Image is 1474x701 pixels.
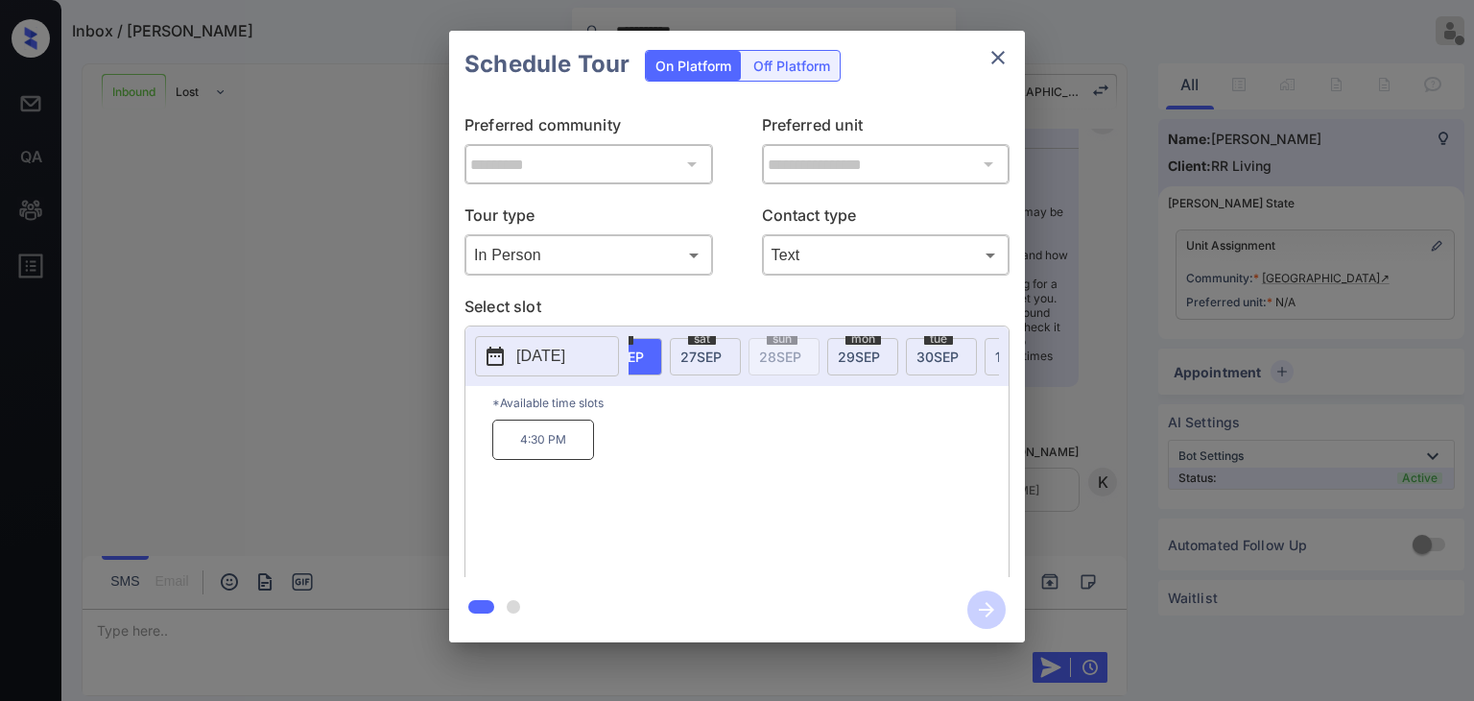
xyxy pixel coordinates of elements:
span: tue [924,333,953,345]
div: In Person [469,239,708,271]
p: Preferred unit [762,113,1010,144]
div: Text [767,239,1006,271]
button: close [979,38,1017,77]
p: Contact type [762,204,1010,234]
span: mon [845,333,881,345]
div: Off Platform [744,51,840,81]
p: Select slot [464,295,1010,326]
span: 27 SEP [680,349,722,365]
p: Preferred community [464,113,713,144]
div: On Platform [646,51,741,81]
span: 1 OCT [995,349,1030,365]
div: date-select [670,338,741,375]
div: date-select [827,338,898,375]
span: 30 SEP [916,349,959,365]
span: 29 SEP [838,349,880,365]
div: date-select [906,338,977,375]
p: [DATE] [516,345,565,368]
p: 4:30 PM [492,420,594,460]
button: [DATE] [475,336,619,376]
p: Tour type [464,204,713,234]
h2: Schedule Tour [449,31,645,98]
span: sat [688,333,716,345]
p: *Available time slots [492,386,1009,420]
div: date-select [985,338,1056,375]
